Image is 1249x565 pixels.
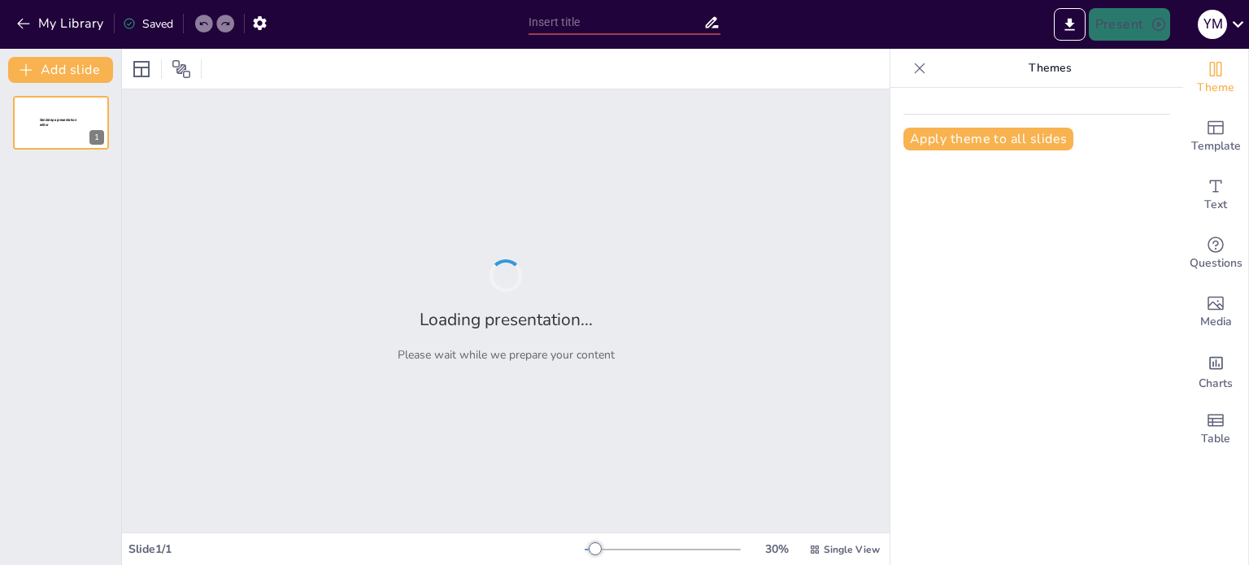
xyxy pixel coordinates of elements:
[40,118,76,127] span: Sendsteps presentation editor
[123,16,173,32] div: Saved
[8,57,113,83] button: Add slide
[1190,254,1242,272] span: Questions
[1183,224,1248,283] div: Get real-time input from your audience
[1191,137,1241,155] span: Template
[1183,283,1248,341] div: Add images, graphics, shapes or video
[1200,313,1232,331] span: Media
[824,543,880,556] span: Single View
[398,347,615,363] p: Please wait while we prepare your content
[128,541,585,557] div: Slide 1 / 1
[1198,10,1227,39] div: Y M
[12,11,111,37] button: My Library
[420,308,593,331] h2: Loading presentation...
[1183,400,1248,459] div: Add a table
[1201,430,1230,448] span: Table
[172,59,191,79] span: Position
[757,541,796,557] div: 30 %
[1054,8,1086,41] button: Export to PowerPoint
[13,96,109,150] div: 1
[1204,196,1227,214] span: Text
[529,11,703,34] input: Insert title
[1197,79,1234,97] span: Theme
[128,56,154,82] div: Layout
[933,49,1167,88] p: Themes
[1183,341,1248,400] div: Add charts and graphs
[1183,107,1248,166] div: Add ready made slides
[1183,166,1248,224] div: Add text boxes
[89,130,104,145] div: 1
[1183,49,1248,107] div: Change the overall theme
[1089,8,1170,41] button: Present
[1199,375,1233,393] span: Charts
[903,128,1073,150] button: Apply theme to all slides
[1198,8,1227,41] button: Y M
